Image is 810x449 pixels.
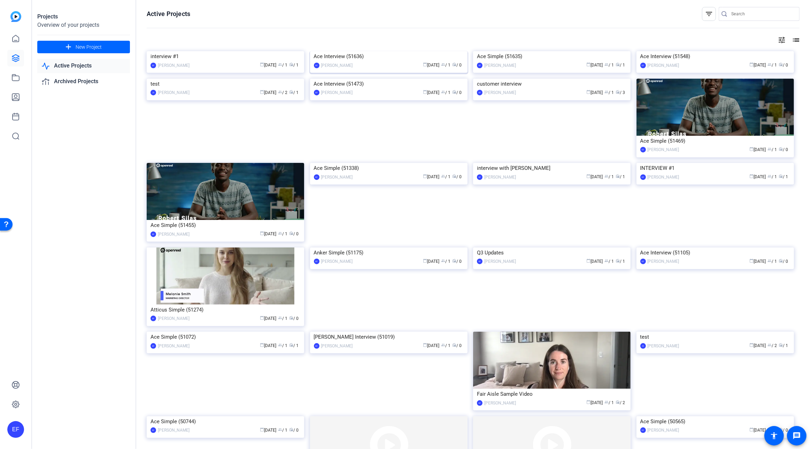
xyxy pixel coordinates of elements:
div: EF [151,427,156,433]
div: customer interview [477,79,627,89]
span: calendar_today [750,62,754,66]
span: calendar_today [750,174,754,178]
div: [PERSON_NAME] [648,427,679,434]
span: calendar_today [423,62,427,66]
span: / 0 [289,316,299,321]
span: / 0 [453,259,462,264]
span: / 0 [779,259,788,264]
span: / 1 [441,63,451,68]
span: / 2 [768,343,777,348]
span: / 1 [441,174,451,179]
span: / 1 [289,63,299,68]
mat-icon: filter_list [705,10,713,18]
div: Anker Simple (51175) [314,247,464,258]
div: EF [640,427,646,433]
span: / 1 [278,63,287,68]
div: [PERSON_NAME] [321,62,353,69]
div: [PERSON_NAME] [158,89,190,96]
div: [PERSON_NAME] [158,427,190,434]
div: [PERSON_NAME] [484,62,516,69]
span: calendar_today [586,400,591,404]
input: Search [731,10,794,18]
span: / 0 [453,63,462,68]
div: Atticus Simple (51274) [151,305,300,315]
div: EF [477,259,483,264]
span: calendar_today [423,259,427,263]
span: / 1 [289,90,299,95]
div: [PERSON_NAME] [158,62,190,69]
span: / 1 [768,147,777,152]
div: Ace Simple (51455) [151,220,300,230]
div: [PERSON_NAME] [484,89,516,96]
div: Fair Aisle Sample Video [477,389,627,399]
div: EF [314,259,319,264]
div: [PERSON_NAME] [158,231,190,238]
div: [PERSON_NAME] [321,89,353,96]
span: [DATE] [423,174,440,179]
span: / 1 [278,231,287,236]
div: Ace Simple (50744) [151,416,300,427]
span: group [604,62,609,66]
div: JS [640,343,646,349]
div: EF [477,63,483,68]
span: group [278,343,282,347]
span: radio [289,62,293,66]
div: Ace Simple (51072) [151,332,300,342]
span: / 1 [779,174,788,179]
div: [PERSON_NAME] [321,342,353,349]
div: EF [314,174,319,180]
div: EF [151,231,156,237]
span: [DATE] [260,316,276,321]
div: EF [640,174,646,180]
span: radio [779,147,783,151]
img: blue-gradient.svg [10,11,21,22]
div: interview with [PERSON_NAME] [477,163,627,173]
span: radio [779,62,783,66]
div: EF [314,63,319,68]
span: [DATE] [423,90,440,95]
span: calendar_today [423,343,427,347]
span: calendar_today [586,174,591,178]
span: / 3 [616,90,625,95]
span: / 1 [604,90,614,95]
span: radio [779,174,783,178]
span: / 1 [616,259,625,264]
div: test [151,79,300,89]
div: [PERSON_NAME] [158,342,190,349]
div: EF [640,259,646,264]
span: radio [616,62,620,66]
span: / 1 [278,428,287,433]
span: / 1 [616,63,625,68]
span: radio [453,174,457,178]
div: [PERSON_NAME] [321,258,353,265]
span: group [278,427,282,432]
div: [PERSON_NAME] [484,174,516,181]
div: Ace Simple (51469) [640,136,790,146]
mat-icon: add [64,43,73,52]
div: EF [151,316,156,321]
span: calendar_today [423,90,427,94]
span: calendar_today [260,90,264,94]
span: / 1 [604,259,614,264]
div: [PERSON_NAME] Interview (51019) [314,332,464,342]
span: radio [779,259,783,263]
span: calendar_today [586,90,591,94]
span: [DATE] [586,174,603,179]
div: Projects [37,13,130,21]
span: [DATE] [750,343,766,348]
span: group [441,259,446,263]
span: radio [453,62,457,66]
a: Active Projects [37,59,130,73]
span: group [604,90,609,94]
div: EF [314,90,319,95]
span: radio [616,400,620,404]
mat-icon: message [793,432,801,440]
span: / 0 [289,428,299,433]
div: INTERVIEW #1 [640,163,790,173]
div: EF [640,63,646,68]
span: [DATE] [260,90,276,95]
span: [DATE] [423,259,440,264]
div: EF [7,421,24,438]
span: radio [453,90,457,94]
span: group [768,147,772,151]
